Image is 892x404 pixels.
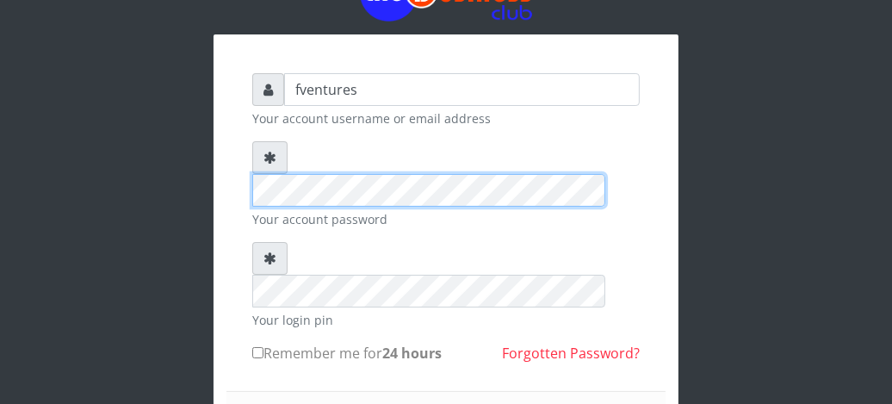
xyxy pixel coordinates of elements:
small: Your account username or email address [252,109,640,127]
b: 24 hours [382,344,442,363]
small: Your login pin [252,311,640,329]
input: Username or email address [284,73,640,106]
small: Your account password [252,210,640,228]
input: Remember me for24 hours [252,347,263,358]
label: Remember me for [252,343,442,364]
a: Forgotten Password? [502,344,640,363]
